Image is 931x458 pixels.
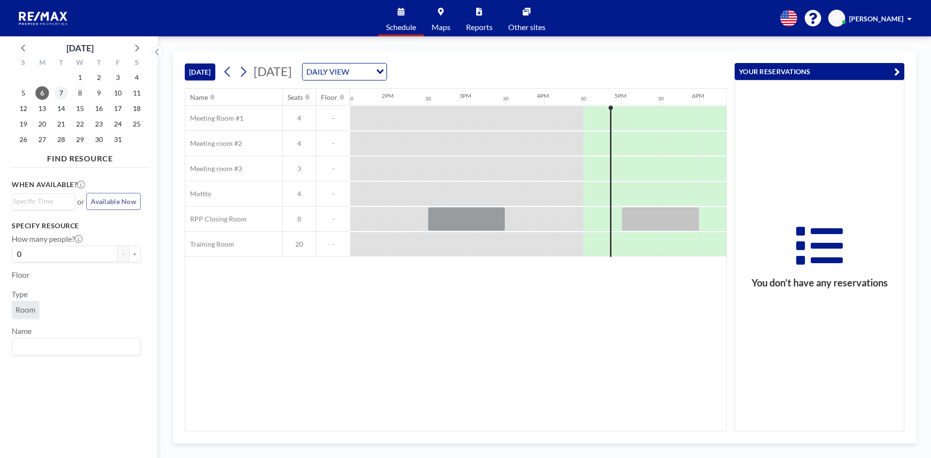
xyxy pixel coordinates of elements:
span: Sunday, October 5, 2025 [16,86,30,100]
div: S [14,57,33,70]
button: [DATE] [185,63,215,80]
div: 3PM [459,92,471,99]
span: DAILY VIEW [305,65,351,78]
span: - [316,215,350,223]
button: + [129,246,141,262]
h3: Specify resource [12,221,141,230]
span: - [316,240,350,249]
span: Maps [432,23,450,31]
div: 30 [503,95,509,102]
label: How many people? [12,234,82,244]
div: [DATE] [66,41,94,55]
div: Search for option [303,63,386,80]
span: Tuesday, October 14, 2025 [54,102,68,115]
img: organization-logo [16,9,72,28]
span: Tuesday, October 21, 2025 [54,117,68,131]
span: Thursday, October 2, 2025 [92,71,106,84]
span: Wednesday, October 29, 2025 [73,133,87,146]
h3: You don’t have any reservations [735,277,904,289]
span: - [316,164,350,173]
span: - [316,190,350,198]
span: SS [833,14,841,23]
div: M [33,57,52,70]
div: 30 [348,95,353,102]
div: W [71,57,90,70]
div: T [52,57,71,70]
div: Floor [321,93,337,102]
div: F [108,57,127,70]
span: Monday, October 27, 2025 [35,133,49,146]
div: Search for option [12,194,75,208]
span: Wednesday, October 22, 2025 [73,117,87,131]
span: 20 [283,240,316,249]
span: Saturday, October 18, 2025 [130,102,144,115]
span: Wednesday, October 8, 2025 [73,86,87,100]
span: [PERSON_NAME] [849,15,903,23]
span: Schedule [386,23,416,31]
span: RPP Closing Room [185,215,247,223]
span: Reports [466,23,493,31]
span: Saturday, October 4, 2025 [130,71,144,84]
span: Training Room [185,240,234,249]
span: or [77,197,84,206]
span: Wednesday, October 1, 2025 [73,71,87,84]
span: Room [16,305,35,314]
span: Sunday, October 12, 2025 [16,102,30,115]
div: 30 [658,95,664,102]
span: - [316,114,350,123]
span: Sunday, October 19, 2025 [16,117,30,131]
div: 2PM [382,92,394,99]
span: Monday, October 13, 2025 [35,102,49,115]
span: Friday, October 10, 2025 [111,86,125,100]
span: Friday, October 31, 2025 [111,133,125,146]
span: 4 [283,139,316,148]
span: Meeting room #3 [185,164,242,173]
span: 3 [283,164,316,173]
span: Friday, October 3, 2025 [111,71,125,84]
span: 4 [283,190,316,198]
span: Sunday, October 26, 2025 [16,133,30,146]
span: 8 [283,215,316,223]
span: Meeting room #2 [185,139,242,148]
span: Wednesday, October 15, 2025 [73,102,87,115]
div: 30 [425,95,431,102]
div: Name [190,93,208,102]
span: Other sites [508,23,546,31]
div: Search for option [12,338,140,355]
label: Name [12,326,32,336]
div: 4PM [537,92,549,99]
span: Tuesday, October 7, 2025 [54,86,68,100]
div: T [89,57,108,70]
span: Saturday, October 25, 2025 [130,117,144,131]
span: [DATE] [254,64,292,79]
div: Seats [288,93,303,102]
input: Search for option [352,65,370,78]
span: Mottto [185,190,211,198]
span: Friday, October 17, 2025 [111,102,125,115]
span: Thursday, October 16, 2025 [92,102,106,115]
h4: FIND RESOURCE [12,150,148,163]
div: S [127,57,146,70]
span: 4 [283,114,316,123]
input: Search for option [13,196,69,206]
button: Available Now [86,193,141,210]
span: Tuesday, October 28, 2025 [54,133,68,146]
span: Monday, October 20, 2025 [35,117,49,131]
div: 5PM [614,92,626,99]
span: Available Now [91,197,136,205]
span: Monday, October 6, 2025 [35,86,49,100]
div: 30 [580,95,586,102]
span: Thursday, October 23, 2025 [92,117,106,131]
span: Saturday, October 11, 2025 [130,86,144,100]
span: Friday, October 24, 2025 [111,117,125,131]
button: YOUR RESERVATIONS [735,63,904,80]
label: Type [12,289,28,299]
span: - [316,139,350,148]
div: 6PM [692,92,704,99]
span: Thursday, October 9, 2025 [92,86,106,100]
input: Search for option [13,340,135,353]
button: - [117,246,129,262]
span: Thursday, October 30, 2025 [92,133,106,146]
span: Meeting Room #1 [185,114,243,123]
label: Floor [12,270,30,280]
